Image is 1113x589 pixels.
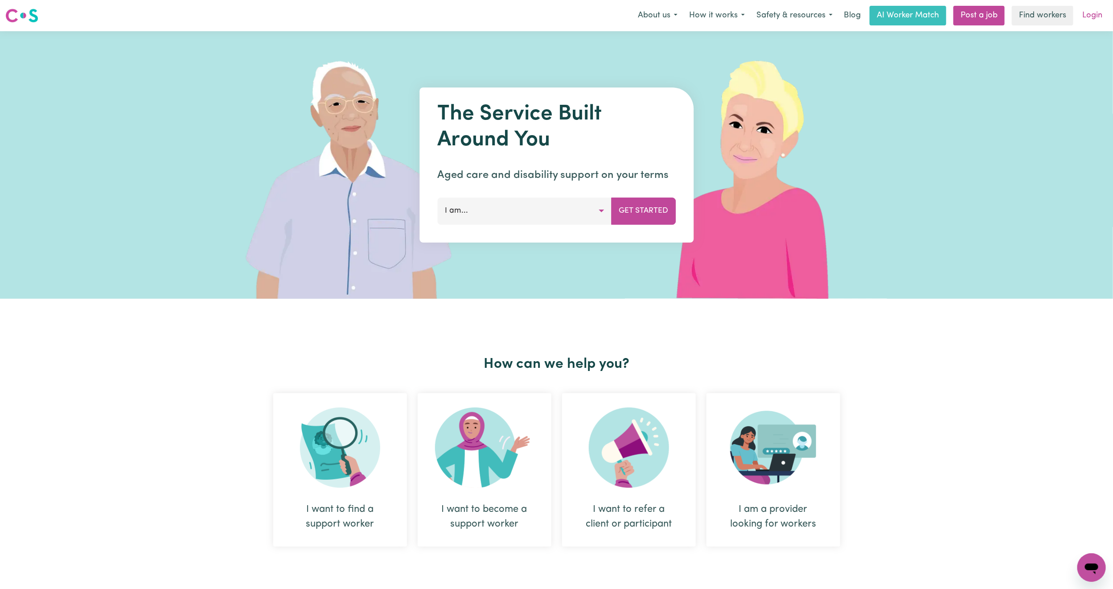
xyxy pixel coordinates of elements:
[683,6,751,25] button: How it works
[632,6,683,25] button: About us
[273,393,407,547] div: I want to find a support worker
[418,393,551,547] div: I want to become a support worker
[1012,6,1073,25] a: Find workers
[300,408,380,488] img: Search
[1077,6,1108,25] a: Login
[838,6,866,25] a: Blog
[437,102,676,153] h1: The Service Built Around You
[439,502,530,531] div: I want to become a support worker
[295,502,386,531] div: I want to find a support worker
[435,408,534,488] img: Become Worker
[728,502,819,531] div: I am a provider looking for workers
[268,356,846,373] h2: How can we help you?
[751,6,838,25] button: Safety & resources
[5,5,38,26] a: Careseekers logo
[437,167,676,183] p: Aged care and disability support on your terms
[870,6,946,25] a: AI Worker Match
[1077,553,1106,582] iframe: Button to launch messaging window, conversation in progress
[583,502,674,531] div: I want to refer a client or participant
[953,6,1005,25] a: Post a job
[437,198,612,224] button: I am...
[589,408,669,488] img: Refer
[611,198,676,224] button: Get Started
[562,393,696,547] div: I want to refer a client or participant
[5,8,38,24] img: Careseekers logo
[706,393,840,547] div: I am a provider looking for workers
[730,408,817,488] img: Provider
